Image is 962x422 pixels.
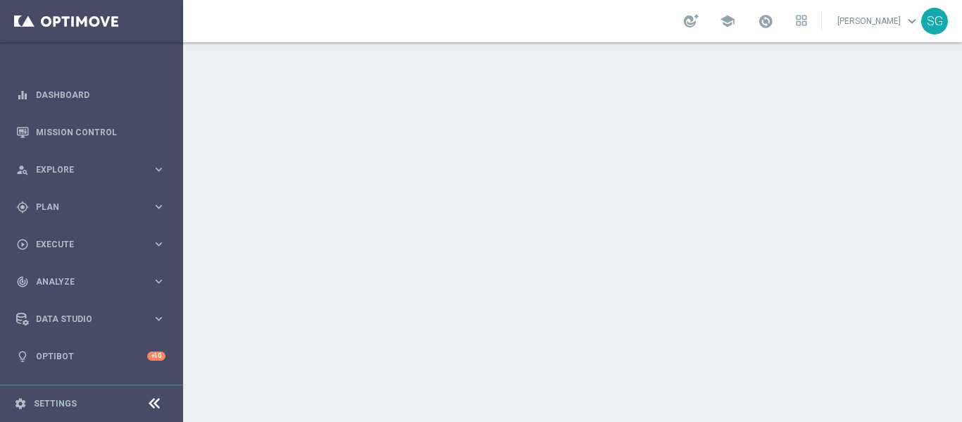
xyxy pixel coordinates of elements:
button: track_changes Analyze keyboard_arrow_right [15,276,166,287]
i: keyboard_arrow_right [152,312,165,325]
button: equalizer Dashboard [15,89,166,101]
button: play_circle_outline Execute keyboard_arrow_right [15,239,166,250]
button: person_search Explore keyboard_arrow_right [15,164,166,175]
div: Analyze [16,275,152,288]
i: settings [14,397,27,410]
a: Optibot [36,337,147,375]
a: Mission Control [36,113,165,151]
div: Dashboard [16,76,165,113]
i: gps_fixed [16,201,29,213]
i: lightbulb [16,350,29,363]
i: keyboard_arrow_right [152,275,165,288]
button: lightbulb Optibot +10 [15,351,166,362]
div: Data Studio [16,313,152,325]
div: SG [921,8,948,35]
div: Mission Control [16,113,165,151]
i: keyboard_arrow_right [152,163,165,176]
span: Plan [36,203,152,211]
span: Analyze [36,278,152,286]
button: gps_fixed Plan keyboard_arrow_right [15,201,166,213]
div: Explore [16,163,152,176]
i: person_search [16,163,29,176]
a: [PERSON_NAME]keyboard_arrow_down [836,11,921,32]
a: Settings [34,399,77,408]
span: Data Studio [36,315,152,323]
div: +10 [147,352,165,361]
div: Execute [16,238,152,251]
a: Dashboard [36,76,165,113]
i: track_changes [16,275,29,288]
span: keyboard_arrow_down [904,13,920,29]
div: Optibot [16,337,165,375]
span: Explore [36,166,152,174]
div: Plan [16,201,152,213]
button: Mission Control [15,127,166,138]
button: Data Studio keyboard_arrow_right [15,314,166,325]
i: keyboard_arrow_right [152,237,165,251]
span: Execute [36,240,152,249]
span: school [720,13,735,29]
i: play_circle_outline [16,238,29,251]
i: keyboard_arrow_right [152,200,165,213]
i: equalizer [16,89,29,101]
